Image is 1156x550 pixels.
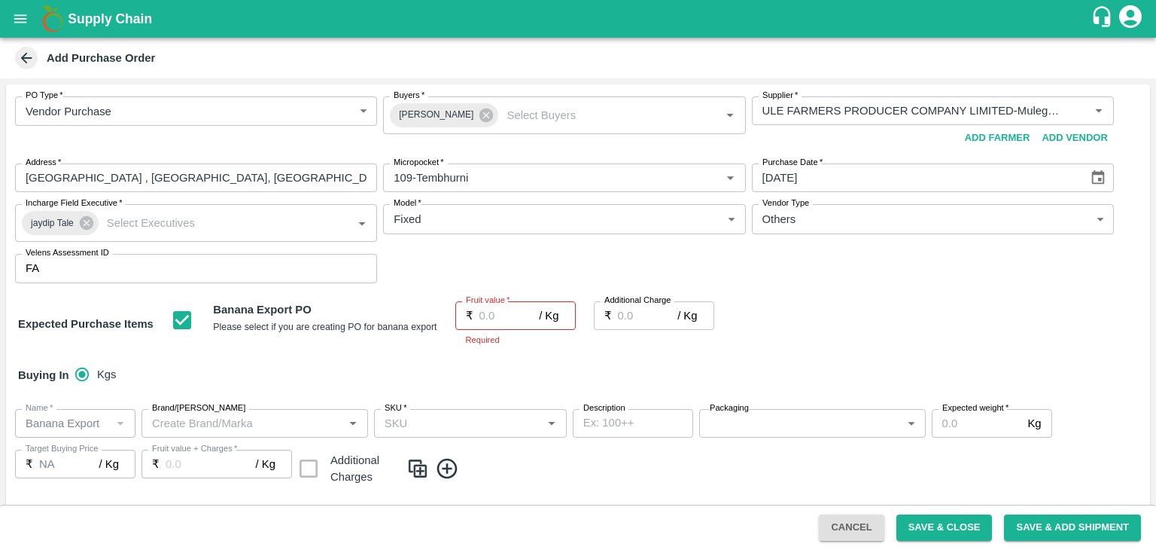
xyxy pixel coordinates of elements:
[394,197,421,209] label: Model
[26,90,63,102] label: PO Type
[26,197,122,209] label: Incharge Field Executive
[26,103,111,120] p: Vendor Purchase
[762,90,798,102] label: Supplier
[26,247,109,259] label: Velens Assessment ID
[330,452,403,486] div: Additional Charges
[720,105,740,125] button: Open
[604,307,612,324] p: ₹
[26,157,61,169] label: Address
[1036,125,1113,151] button: Add Vendor
[1091,5,1117,32] div: customer-support
[352,213,372,233] button: Open
[583,402,625,414] label: Description
[394,211,421,228] p: Fixed
[539,307,558,324] p: / Kg
[390,103,498,127] div: [PERSON_NAME]
[1027,415,1041,432] p: Kg
[379,414,537,433] input: SKU
[101,213,328,233] input: Select Executives
[604,295,671,307] label: Additional Charge
[819,515,884,541] button: Cancel
[152,456,160,472] p: ₹
[26,402,53,414] label: Name
[146,414,339,433] input: Create Brand/Marka
[15,163,377,192] input: Address
[466,307,473,324] p: ₹
[756,101,1065,121] input: Select Supplier
[406,457,429,481] img: CloneIcon
[39,450,99,478] input: 0.0
[1004,515,1141,541] button: Save & Add Shipment
[618,301,678,330] input: 0.0
[720,168,740,188] button: Open
[68,8,1091,29] a: Supply Chain
[677,307,697,324] p: / Kg
[166,450,256,478] input: 0.0
[466,295,510,307] label: Fruit value
[68,11,152,26] b: Supply Chain
[256,456,275,472] p: / Kg
[213,322,437,332] small: Please select if you are creating PO for banana export
[152,402,245,414] label: Brand/[PERSON_NAME]
[762,211,796,228] p: Others
[710,402,749,414] label: Packaging
[466,333,565,347] p: Required
[959,125,1036,151] button: Add Farmer
[762,157,823,169] label: Purchase Date
[394,90,424,102] label: Buyers
[388,168,696,188] input: Micropocket
[942,402,1008,414] label: Expected weight
[385,402,406,414] label: SKU
[20,414,106,433] input: Name
[97,366,117,383] span: Kgs
[394,157,444,169] label: Micropocket
[500,105,696,125] input: Select Buyers
[26,443,99,455] label: Target Buying Price
[298,450,403,488] div: Additional Charges
[752,163,1078,192] input: Select Date
[152,443,237,455] label: Fruit value + Charges
[12,359,75,391] h6: Buying In
[762,197,809,209] label: Vendor Type
[47,52,155,64] b: Add Purchase Order
[479,301,540,330] input: 0.0
[26,260,39,277] p: FA
[26,456,33,472] p: ₹
[99,456,119,472] p: / Kg
[18,318,154,330] strong: Expected Purchase Items
[38,4,68,34] img: logo
[390,107,482,123] span: [PERSON_NAME]
[22,211,99,235] div: jaydip Tale
[3,2,38,36] button: open drawer
[22,215,83,231] span: jaydip Tale
[542,414,561,433] button: Open
[75,359,129,390] div: buying_in
[896,515,993,541] button: Save & Close
[932,409,1022,438] input: 0.0
[1089,101,1109,121] button: Open
[1084,163,1112,192] button: Choose date, selected date is Sep 10, 2025
[343,414,363,433] button: Open
[1117,3,1144,35] div: account of current user
[213,304,311,316] b: Banana Export PO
